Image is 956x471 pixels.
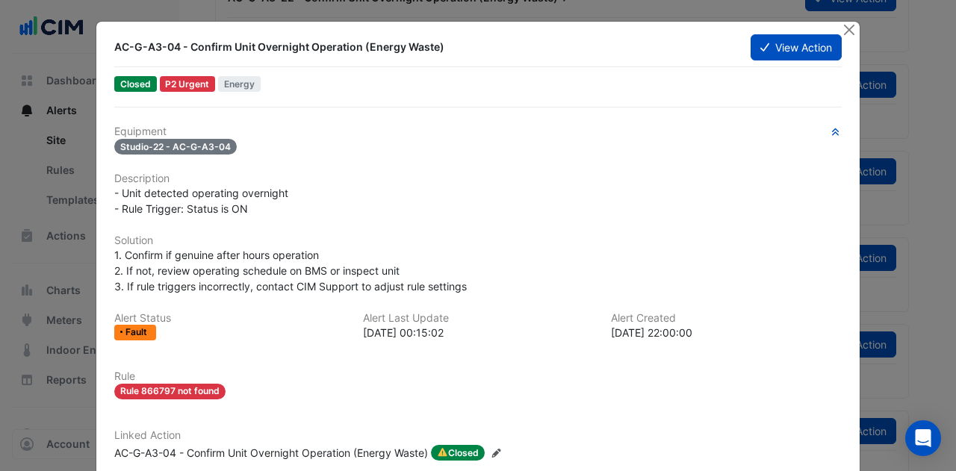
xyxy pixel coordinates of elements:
[114,384,226,399] span: Rule 866797 not found
[114,139,237,155] span: Studio-22 - AC-G-A3-04
[114,249,467,293] span: 1. Confirm if genuine after hours operation 2. If not, review operating schedule on BMS or inspec...
[114,312,345,325] h6: Alert Status
[114,40,733,54] div: AC-G-A3-04 - Confirm Unit Overnight Operation (Energy Waste)
[114,76,157,92] span: Closed
[363,325,594,340] div: [DATE] 00:15:02
[611,325,842,340] div: [DATE] 22:00:00
[114,187,288,215] span: - Unit detected operating overnight - Rule Trigger: Status is ON
[431,445,485,461] span: Closed
[491,448,502,459] fa-icon: Edit Linked Action
[751,34,842,60] button: View Action
[218,76,261,92] span: Energy
[160,76,216,92] div: P2 Urgent
[114,172,842,185] h6: Description
[114,370,842,383] h6: Rule
[114,125,842,138] h6: Equipment
[905,420,941,456] div: Open Intercom Messenger
[363,312,594,325] h6: Alert Last Update
[114,429,842,442] h6: Linked Action
[841,22,857,37] button: Close
[114,234,842,247] h6: Solution
[114,445,428,461] div: AC-G-A3-04 - Confirm Unit Overnight Operation (Energy Waste)
[125,328,150,337] span: Fault
[611,312,842,325] h6: Alert Created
